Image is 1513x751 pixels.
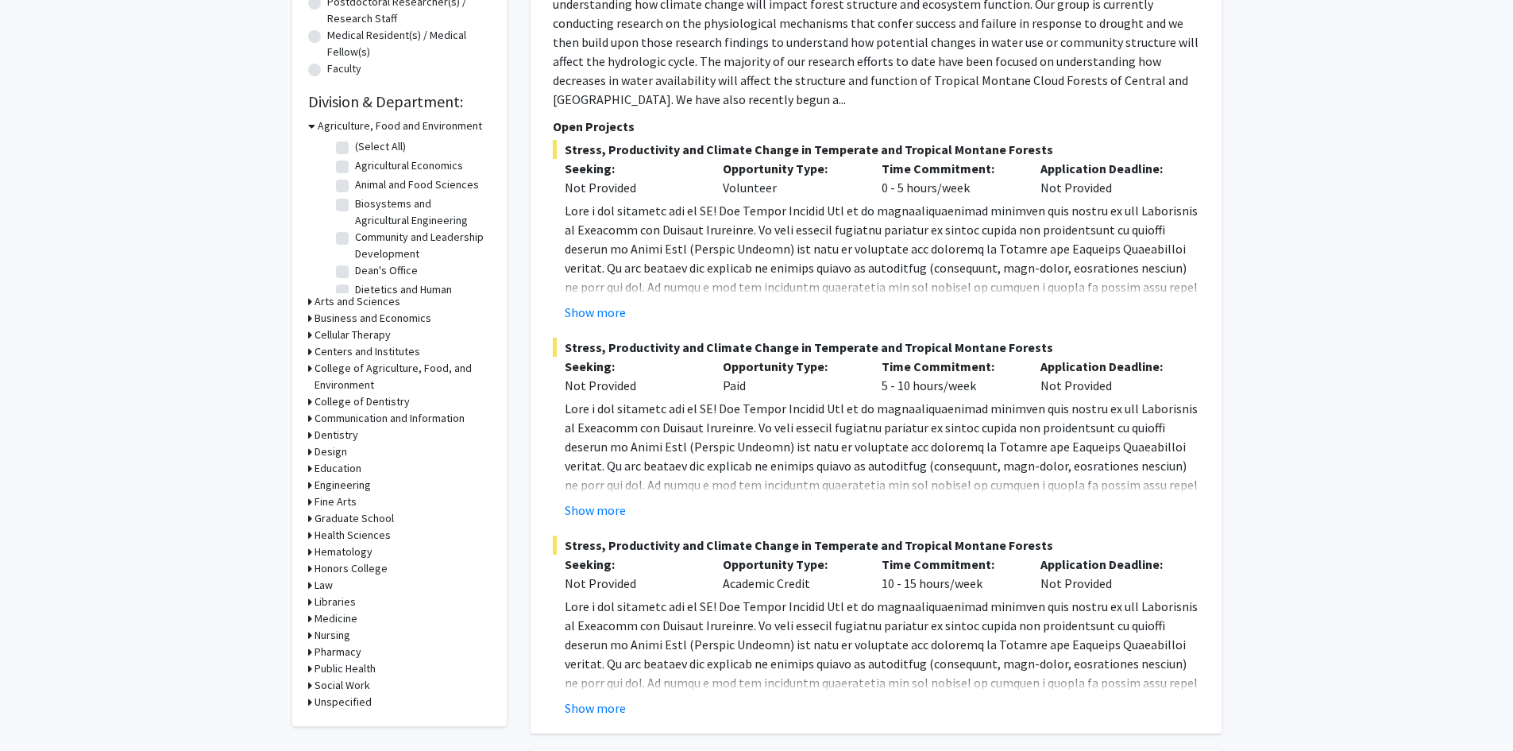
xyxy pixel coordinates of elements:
label: Faculty [327,60,361,77]
p: Lore i dol sitametc adi el SE! Doe Tempor Incidid Utl et do magnaaliquaenimad minimven quis nostr... [565,201,1199,392]
div: Not Provided [565,178,700,197]
div: Volunteer [711,159,870,197]
h3: Libraries [315,594,356,610]
div: 10 - 15 hours/week [870,555,1029,593]
p: Application Deadline: [1040,555,1175,574]
h3: Law [315,577,333,594]
label: Dietetics and Human Nutrition [355,281,487,315]
label: Agricultural Economics [355,157,463,174]
p: Lore i dol sitametc adi el SE! Doe Tempor Incidid Utl et do magnaaliquaenimad minimven quis nostr... [565,399,1199,590]
iframe: Chat [12,679,68,739]
label: Animal and Food Sciences [355,176,479,193]
p: Application Deadline: [1040,159,1175,178]
span: Stress, Productivity and Climate Change in Temperate and Tropical Montane Forests [553,140,1199,159]
p: Opportunity Type: [723,555,858,574]
span: Stress, Productivity and Climate Change in Temperate and Tropical Montane Forests [553,338,1199,357]
p: Seeking: [565,357,700,376]
p: Opportunity Type: [723,357,858,376]
h3: Communication and Information [315,410,465,427]
h3: Engineering [315,477,371,494]
div: Not Provided [1029,159,1187,197]
h3: Arts and Sciences [315,293,400,310]
p: Application Deadline: [1040,357,1175,376]
h3: College of Dentistry [315,393,410,410]
p: Time Commitment: [882,159,1017,178]
p: Open Projects [553,117,1199,136]
p: Opportunity Type: [723,159,858,178]
h3: Medicine [315,610,357,627]
h3: Design [315,443,347,460]
label: (Select All) [355,138,406,155]
p: Time Commitment: [882,555,1017,574]
p: Seeking: [565,555,700,574]
label: Biosystems and Agricultural Engineering [355,195,487,229]
h3: Pharmacy [315,644,361,660]
h3: Cellular Therapy [315,327,391,343]
div: Not Provided [1029,555,1187,593]
h3: Social Work [315,677,370,694]
div: Not Provided [1029,357,1187,395]
button: Show more [565,699,626,718]
div: Not Provided [565,574,700,593]
span: Stress, Productivity and Climate Change in Temperate and Tropical Montane Forests [553,536,1199,555]
h3: Business and Economics [315,310,431,327]
h3: Unspecified [315,694,372,710]
h3: Dentistry [315,427,358,443]
button: Show more [565,501,626,520]
h3: Nursing [315,627,350,644]
h2: Division & Department: [308,92,491,111]
h3: Public Health [315,660,376,677]
div: Not Provided [565,376,700,395]
p: Seeking: [565,159,700,178]
h3: Health Sciences [315,527,391,544]
h3: Agriculture, Food and Environment [318,118,482,134]
label: Medical Resident(s) / Medical Fellow(s) [327,27,491,60]
div: 5 - 10 hours/week [870,357,1029,395]
button: Show more [565,303,626,322]
label: Community and Leadership Development [355,229,487,262]
h3: Honors College [315,560,388,577]
div: Academic Credit [711,555,870,593]
div: Paid [711,357,870,395]
p: Time Commitment: [882,357,1017,376]
h3: Education [315,460,361,477]
h3: Centers and Institutes [315,343,420,360]
h3: Hematology [315,544,372,560]
label: Dean's Office [355,262,418,279]
div: 0 - 5 hours/week [870,159,1029,197]
h3: Graduate School [315,510,394,527]
h3: College of Agriculture, Food, and Environment [315,360,491,393]
h3: Fine Arts [315,494,357,510]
